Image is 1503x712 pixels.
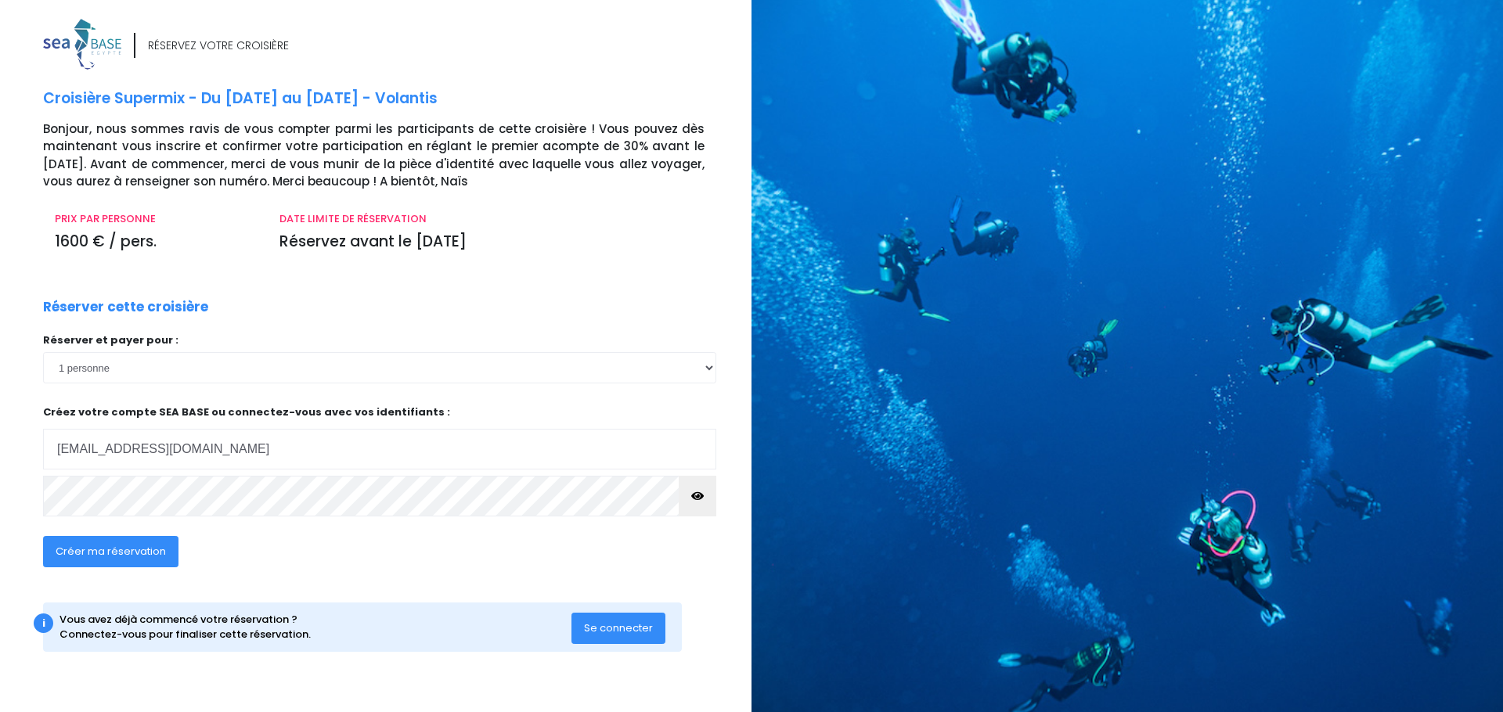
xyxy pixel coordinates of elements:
[43,120,740,191] p: Bonjour, nous sommes ravis de vous compter parmi les participants de cette croisière ! Vous pouve...
[43,405,716,469] p: Créez votre compte SEA BASE ou connectez-vous avec vos identifiants :
[43,88,740,110] p: Croisière Supermix - Du [DATE] au [DATE] - Volantis
[55,211,256,227] p: PRIX PAR PERSONNE
[43,333,716,348] p: Réserver et payer pour :
[279,231,705,254] p: Réservez avant le [DATE]
[43,429,716,469] input: Adresse email
[59,612,572,642] div: Vous avez déjà commencé votre réservation ? Connectez-vous pour finaliser cette réservation.
[148,38,289,54] div: RÉSERVEZ VOTRE CROISIÈRE
[56,544,166,559] span: Créer ma réservation
[571,613,665,644] button: Se connecter
[279,211,705,227] p: DATE LIMITE DE RÉSERVATION
[43,297,208,318] p: Réserver cette croisière
[43,19,121,70] img: logo_color1.png
[43,536,178,567] button: Créer ma réservation
[571,620,665,634] a: Se connecter
[34,613,53,633] div: i
[584,620,653,635] span: Se connecter
[55,231,256,254] p: 1600 € / pers.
